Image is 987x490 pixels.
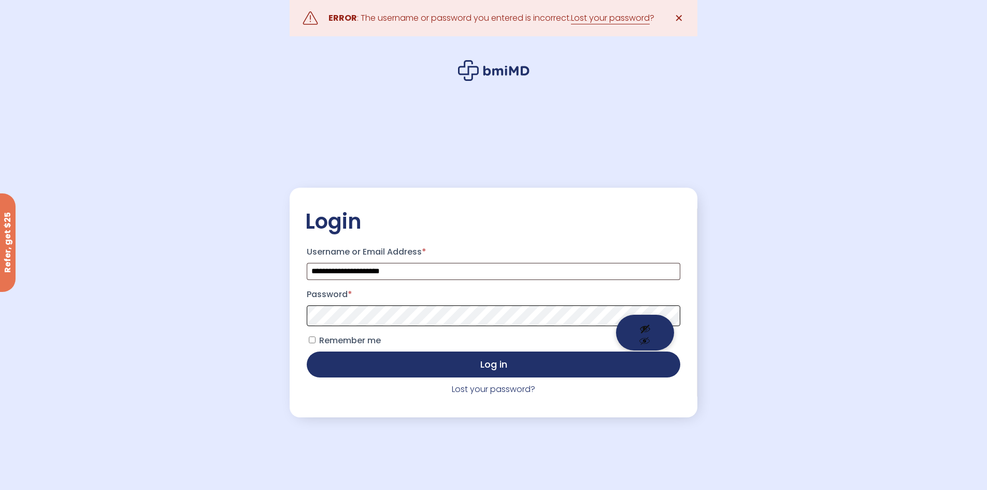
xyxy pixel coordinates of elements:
input: Remember me [309,337,316,343]
label: Username or Email Address [307,244,680,260]
label: Password [307,286,680,303]
span: ✕ [675,11,683,25]
strong: ERROR [328,12,357,24]
span: Remember me [319,334,381,346]
a: Lost your password [571,12,650,24]
div: : The username or password you entered is incorrect. ? [328,11,654,25]
h2: Login [305,208,681,234]
button: Log in [307,352,680,377]
button: Show password [616,315,674,351]
a: ✕ [669,8,690,29]
a: Lost your password? [452,383,535,395]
